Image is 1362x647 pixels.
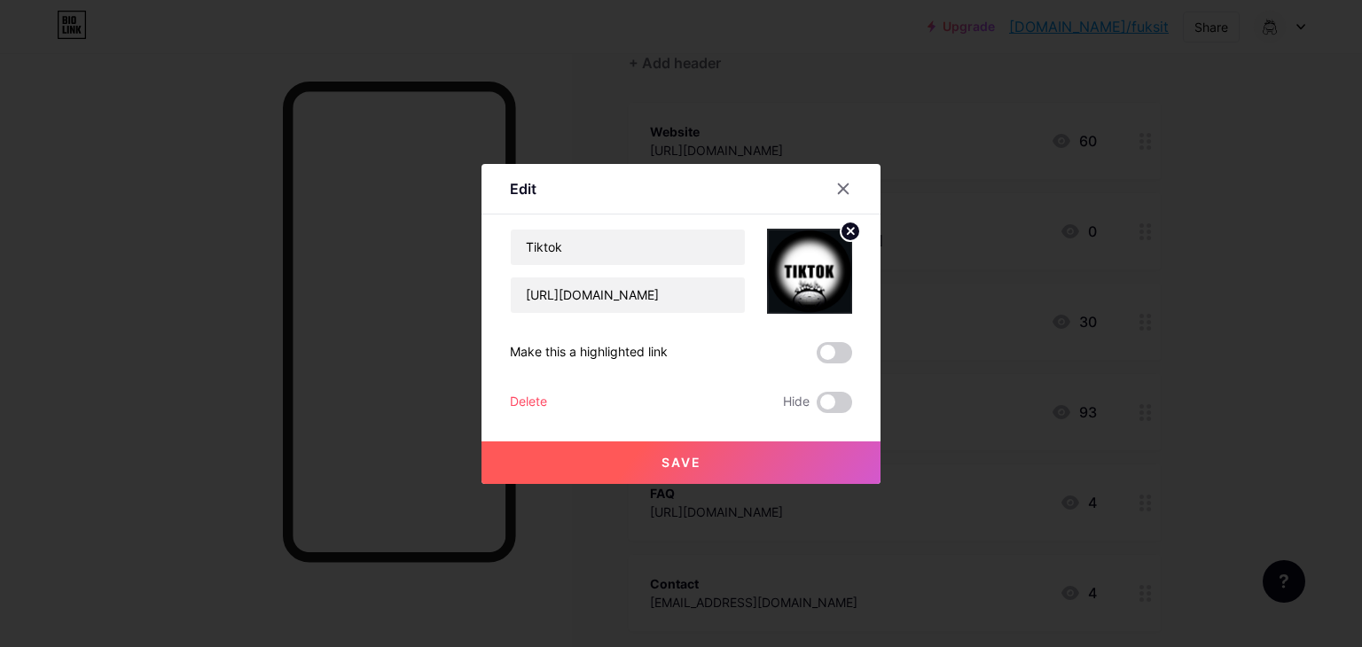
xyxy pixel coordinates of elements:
span: Save [661,455,701,470]
button: Save [481,441,881,484]
div: Edit [510,178,536,199]
div: Delete [510,392,547,413]
div: Make this a highlighted link [510,342,668,363]
span: Hide [783,392,810,413]
input: Title [511,230,745,265]
img: link_thumbnail [767,229,852,314]
input: URL [511,277,745,313]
